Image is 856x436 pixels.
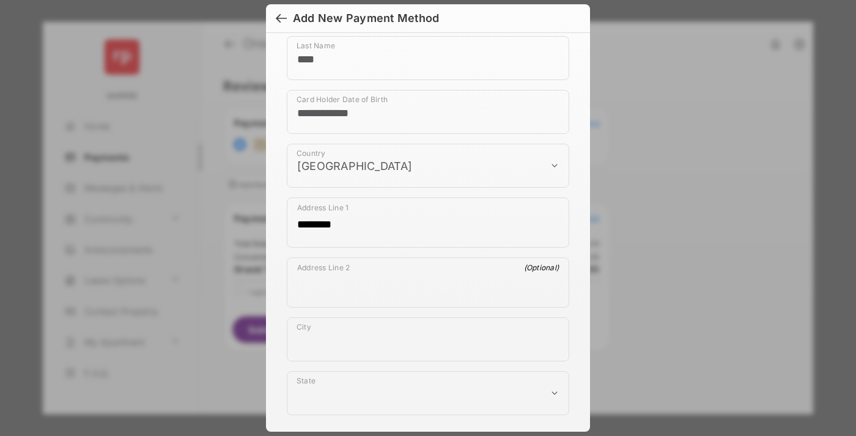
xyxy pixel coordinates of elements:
[287,257,569,308] div: payment_method_screening[postal_addresses][addressLine2]
[287,144,569,188] div: payment_method_screening[postal_addresses][country]
[293,12,439,25] div: Add New Payment Method
[287,198,569,248] div: payment_method_screening[postal_addresses][addressLine1]
[287,317,569,361] div: payment_method_screening[postal_addresses][locality]
[287,371,569,415] div: payment_method_screening[postal_addresses][administrativeArea]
